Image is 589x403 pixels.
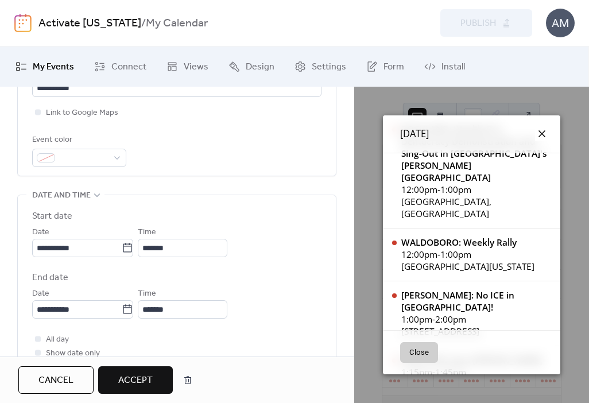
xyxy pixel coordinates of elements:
div: WALDOBORO: Weekly Rally [401,237,534,249]
button: Cancel [18,366,94,394]
span: 1:00pm [440,184,471,196]
div: [STREET_ADDRESS] [401,325,551,338]
a: Settings [286,51,355,82]
span: Design [246,60,274,74]
div: AM [546,9,575,37]
span: Show date only [46,347,100,361]
div: End date [32,271,68,285]
a: Activate [US_STATE] [38,13,141,34]
span: Time [138,226,156,239]
button: Accept [98,366,173,394]
span: Cancel [38,374,73,387]
span: My Events [33,60,74,74]
span: 1:00pm [440,249,471,261]
a: Design [220,51,283,82]
span: Link to Google Maps [46,106,118,120]
span: [DATE] [400,127,429,141]
span: Time [138,287,156,301]
div: ROCKLAND: Weekly Pro-Democracy Demonstration and Sing-Out in [GEOGRAPHIC_DATA]'s [PERSON_NAME][GE... [401,123,551,184]
div: Event color [32,133,124,147]
a: Form [358,51,413,82]
span: Install [441,60,465,74]
span: Date [32,226,49,239]
span: - [437,184,440,196]
a: Install [416,51,474,82]
span: Connect [111,60,146,74]
span: 2:00pm [435,313,466,325]
div: [GEOGRAPHIC_DATA], [GEOGRAPHIC_DATA] [401,196,551,220]
div: Start date [32,210,72,223]
span: Accept [118,374,153,387]
a: My Events [7,51,83,82]
span: Views [184,60,208,74]
span: - [437,249,440,261]
button: Close [400,342,438,363]
div: [PERSON_NAME]: No ICE in [GEOGRAPHIC_DATA]! [401,289,551,313]
span: Date [32,287,49,301]
b: / [141,13,146,34]
span: 12:00pm [401,249,437,261]
a: Views [158,51,217,82]
img: logo [14,14,32,32]
a: Connect [86,51,155,82]
span: 1:00pm [401,313,432,325]
span: Form [383,60,404,74]
span: - [432,313,435,325]
span: 12:00pm [401,184,437,196]
span: All day [46,333,69,347]
div: [GEOGRAPHIC_DATA][US_STATE] [401,261,534,273]
span: Date and time [32,189,91,203]
span: Settings [312,60,346,74]
b: My Calendar [146,13,208,34]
